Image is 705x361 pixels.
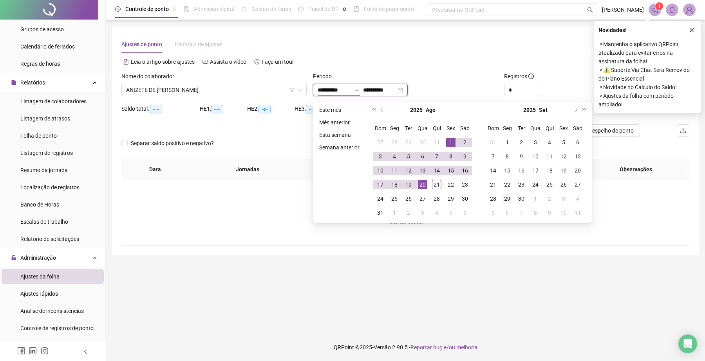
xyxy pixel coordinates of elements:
td: 2025-08-17 [373,178,387,192]
td: 2025-09-12 [557,149,571,163]
span: instagram [41,347,49,355]
td: 2025-08-07 [430,149,444,163]
span: Separar saldo positivo e negativo? [128,139,217,147]
span: Listagem de colaboradores [20,98,87,104]
td: 2025-08-16 [458,163,472,178]
span: to [354,87,360,93]
span: 1 [658,4,661,9]
td: 2025-08-31 [373,206,387,220]
div: 4 [390,152,399,161]
div: 2 [404,208,413,217]
div: 26 [404,194,413,203]
td: 2025-09-30 [514,192,528,206]
th: Dom [373,121,387,135]
th: Data [121,159,189,180]
div: 1 [390,208,399,217]
td: 2025-08-03 [373,149,387,163]
div: 8 [503,152,512,161]
div: 31 [488,138,498,147]
th: Observações [589,159,682,180]
span: linkedin [29,347,37,355]
div: 23 [517,180,526,189]
span: Novidades ! [598,26,627,34]
div: 11 [545,152,554,161]
span: Assista o vídeo [210,59,246,65]
div: Open Intercom Messenger [678,334,697,353]
span: Ajustes rápidos [20,291,58,297]
div: 12 [559,152,568,161]
td: 2025-09-05 [557,135,571,149]
div: 2 [545,194,554,203]
div: 11 [573,208,582,217]
td: 2025-09-04 [542,135,557,149]
div: 27 [573,180,582,189]
span: Versão [374,344,391,350]
div: 16 [460,166,470,175]
span: Admissão digital [194,6,234,12]
td: 2025-08-18 [387,178,401,192]
td: 2025-08-30 [458,192,472,206]
th: Qui [542,121,557,135]
span: ⚬ Mantenha o aplicativo QRPoint atualizado para evitar erros na assinatura da folha! [598,40,696,66]
td: 2025-09-07 [486,149,500,163]
td: 2025-08-10 [373,163,387,178]
div: 3 [531,138,540,147]
span: Observações [596,165,676,174]
span: file [11,80,16,85]
div: 27 [418,194,427,203]
button: super-next-year [580,102,589,118]
div: 3 [559,194,568,203]
th: Sex [557,121,571,135]
td: 2025-09-10 [528,149,542,163]
div: 18 [545,166,554,175]
td: 2025-09-23 [514,178,528,192]
div: 9 [460,152,470,161]
span: Análise de inconsistências [20,308,84,314]
th: Dom [486,121,500,135]
button: super-prev-year [369,102,378,118]
div: 23 [460,180,470,189]
td: 2025-08-22 [444,178,458,192]
td: 2025-09-08 [500,149,514,163]
td: 2025-08-09 [458,149,472,163]
td: 2025-09-02 [514,135,528,149]
td: 2025-08-19 [401,178,416,192]
td: 2025-09-29 [500,192,514,206]
td: 2025-08-25 [387,192,401,206]
span: Localização de registros [20,184,80,190]
td: 2025-08-02 [458,135,472,149]
td: 2025-08-06 [416,149,430,163]
td: 2025-10-01 [528,192,542,206]
button: year panel [523,102,536,118]
th: Jornadas [189,159,306,180]
span: clock-circle [115,6,121,12]
td: 2025-08-12 [401,163,416,178]
div: 29 [503,194,512,203]
span: swap-right [354,87,360,93]
span: dashboard [298,6,304,12]
div: 2 [460,138,470,147]
sup: 1 [655,2,663,10]
div: 5 [488,208,498,217]
div: 7 [432,152,441,161]
div: 21 [432,180,441,189]
td: 2025-09-16 [514,163,528,178]
td: 2025-08-28 [430,192,444,206]
span: bell [669,6,676,13]
td: 2025-08-31 [486,135,500,149]
div: 29 [446,194,456,203]
td: 2025-09-17 [528,163,542,178]
span: youtube [202,59,208,65]
td: 2025-09-03 [528,135,542,149]
div: Saldo total: [121,104,200,113]
span: Histórico de ajustes [175,41,222,47]
div: 31 [432,138,441,147]
div: 16 [517,166,526,175]
li: Esta semana [316,130,363,140]
span: Escalas de trabalho [20,219,68,225]
th: Sáb [571,121,585,135]
th: Qui [430,121,444,135]
span: notification [651,6,658,13]
span: --:-- [306,105,318,113]
span: Gestão de férias [251,6,291,12]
